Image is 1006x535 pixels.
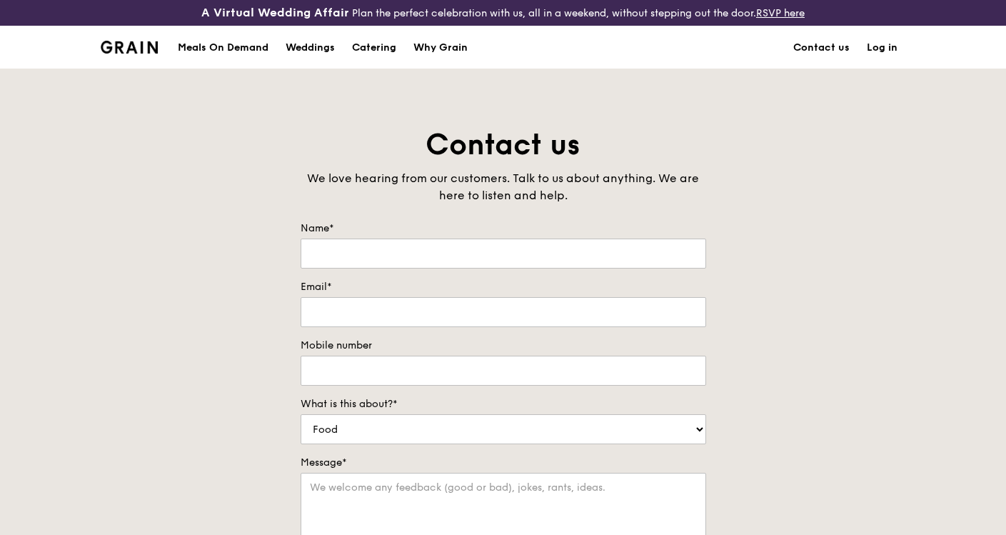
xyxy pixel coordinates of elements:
[178,26,268,69] div: Meals On Demand
[101,41,159,54] img: Grain
[301,280,706,294] label: Email*
[301,456,706,470] label: Message*
[756,7,805,19] a: RSVP here
[405,26,476,69] a: Why Grain
[301,126,706,164] h1: Contact us
[352,26,396,69] div: Catering
[301,170,706,204] div: We love hearing from our customers. Talk to us about anything. We are here to listen and help.
[201,6,349,20] h3: A Virtual Wedding Affair
[301,339,706,353] label: Mobile number
[301,397,706,411] label: What is this about?*
[858,26,906,69] a: Log in
[413,26,468,69] div: Why Grain
[277,26,343,69] a: Weddings
[343,26,405,69] a: Catering
[168,6,838,20] div: Plan the perfect celebration with us, all in a weekend, without stepping out the door.
[785,26,858,69] a: Contact us
[101,25,159,68] a: GrainGrain
[286,26,335,69] div: Weddings
[301,221,706,236] label: Name*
